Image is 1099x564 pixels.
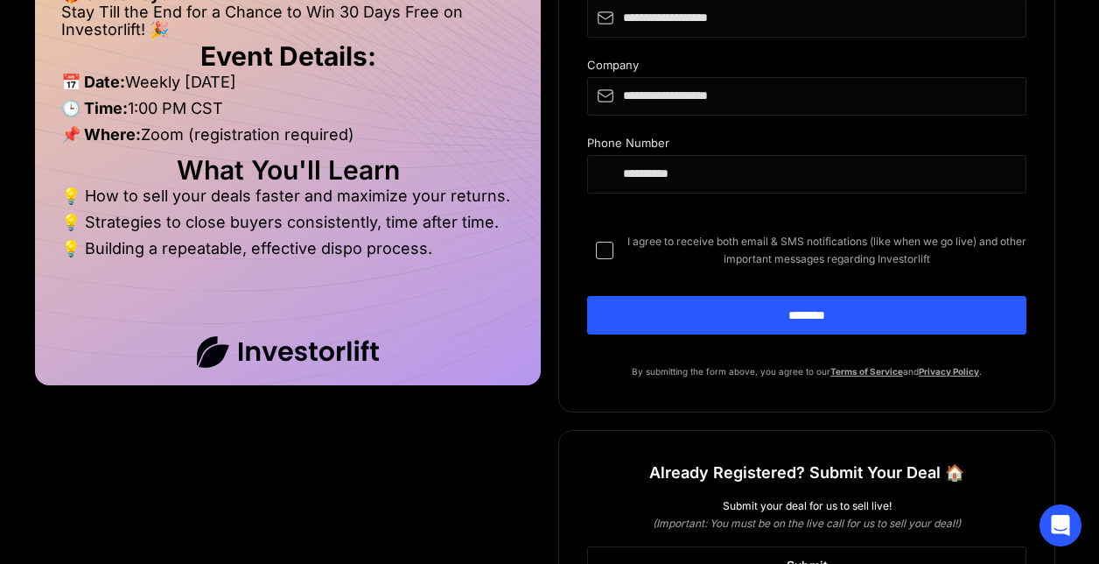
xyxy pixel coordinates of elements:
[61,4,514,39] li: Stay Till the End for a Chance to Win 30 Days Free on Investorlift! 🎉
[61,99,128,117] strong: 🕒 Time:
[61,161,514,179] h2: What You'll Learn
[587,363,1026,380] p: By submitting the form above, you agree to our and .
[61,125,141,144] strong: 📌 Where:
[649,457,964,489] h1: Already Registered? Submit Your Deal 🏠
[919,366,979,377] a: Privacy Policy
[653,517,961,530] em: (Important: You must be on the live call for us to sell your deal!)
[627,233,1026,268] span: I agree to receive both email & SMS notifications (like when we go live) and other important mess...
[61,214,514,240] li: 💡 Strategies to close buyers consistently, time after time.
[61,73,125,91] strong: 📅 Date:
[61,126,514,152] li: Zoom (registration required)
[61,100,514,126] li: 1:00 PM CST
[61,240,514,257] li: 💡 Building a repeatable, effective dispo process.
[61,187,514,214] li: 💡 How to sell your deals faster and maximize your returns.
[830,366,903,377] a: Terms of Service
[1039,504,1081,546] div: Open Intercom Messenger
[587,59,1026,77] div: Company
[61,74,514,100] li: Weekly [DATE]
[200,40,376,72] strong: Event Details:
[587,497,1026,515] div: Submit your deal for us to sell live!
[587,137,1026,155] div: Phone Number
